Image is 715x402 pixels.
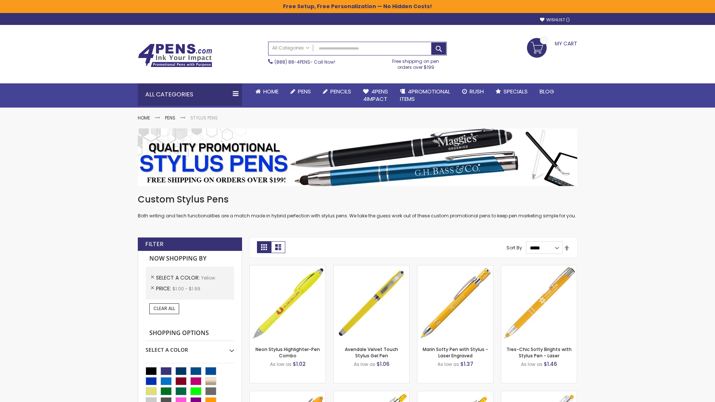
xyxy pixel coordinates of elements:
[330,87,351,95] span: Pencils
[400,87,450,103] span: 4PROMOTIONAL ITEMS
[470,87,484,95] span: Rush
[250,391,325,397] a: Ellipse Softy Brights with Stylus Pen - Laser-Yellow
[201,275,215,281] span: Yellow
[490,83,534,100] a: Specials
[156,285,172,292] span: Price
[540,17,570,23] a: Wishlist
[172,285,200,292] span: $1.00 - $1.99
[385,55,447,70] div: Free shipping on pen orders over $199
[506,245,522,251] label: Sort By
[138,44,212,67] img: 4Pens Custom Pens and Promotional Products
[334,265,409,341] img: Avendale Velvet Touch Stylus Gel Pen-Yellow
[460,360,473,368] span: $1.37
[357,83,394,108] a: 4Pens4impact
[146,325,234,341] strong: Shopping Options
[190,115,218,121] strong: Stylus Pens
[165,115,175,121] a: Pens
[534,83,560,100] a: Blog
[255,346,320,358] a: Neon Stylus Highlighter-Pen Combo
[354,361,375,367] span: As low as
[138,194,577,205] h1: Custom Stylus Pens
[263,87,279,95] span: Home
[544,360,557,368] span: $1.46
[501,265,577,271] a: Tres-Chic Softy Brights with Stylus Pen - Laser-Yellow
[146,251,234,267] strong: Now Shopping by
[250,83,285,100] a: Home
[334,265,409,271] a: Avendale Velvet Touch Stylus Gel Pen-Yellow
[272,45,309,51] span: All Categories
[274,59,310,65] a: (888) 88-4PENS
[146,341,234,354] div: Select A Color
[285,83,317,100] a: Pens
[250,265,325,271] a: Neon Stylus Highlighter-Pen Combo-Yellow
[540,87,554,95] span: Blog
[394,83,456,108] a: 4PROMOTIONALITEMS
[153,305,175,312] span: Clear All
[417,391,493,397] a: Phoenix Softy Brights Gel with Stylus Pen - Laser-Yellow
[293,360,306,368] span: $1.02
[250,265,325,341] img: Neon Stylus Highlighter-Pen Combo-Yellow
[138,128,577,186] img: Stylus Pens
[138,194,577,219] div: Both writing and tech functionalities are a match made in hybrid perfection with stylus pens. We ...
[376,360,390,368] span: $1.06
[501,265,577,341] img: Tres-Chic Softy Brights with Stylus Pen - Laser-Yellow
[145,240,163,248] strong: Filter
[138,83,242,106] div: All Categories
[423,346,488,358] a: Marin Softy Pen with Stylus - Laser Engraved
[521,361,543,367] span: As low as
[138,115,150,121] a: Home
[268,42,313,54] a: All Categories
[334,391,409,397] a: Phoenix Softy Brights with Stylus Pen - Laser-Yellow
[456,83,490,100] a: Rush
[503,87,528,95] span: Specials
[270,361,292,367] span: As low as
[156,274,201,281] span: Select A Color
[506,346,572,358] a: Tres-Chic Softy Brights with Stylus Pen - Laser
[363,87,388,103] span: 4Pens 4impact
[257,241,271,253] strong: Grid
[298,87,311,95] span: Pens
[438,361,459,367] span: As low as
[274,59,335,65] span: - Call Now!
[417,265,493,341] img: Marin Softy Pen with Stylus - Laser Engraved-Yellow
[501,391,577,397] a: Tres-Chic Softy with Stylus Top Pen - ColorJet-Yellow
[317,83,357,100] a: Pencils
[345,346,398,358] a: Avendale Velvet Touch Stylus Gel Pen
[417,265,493,271] a: Marin Softy Pen with Stylus - Laser Engraved-Yellow
[149,303,179,314] a: Clear All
